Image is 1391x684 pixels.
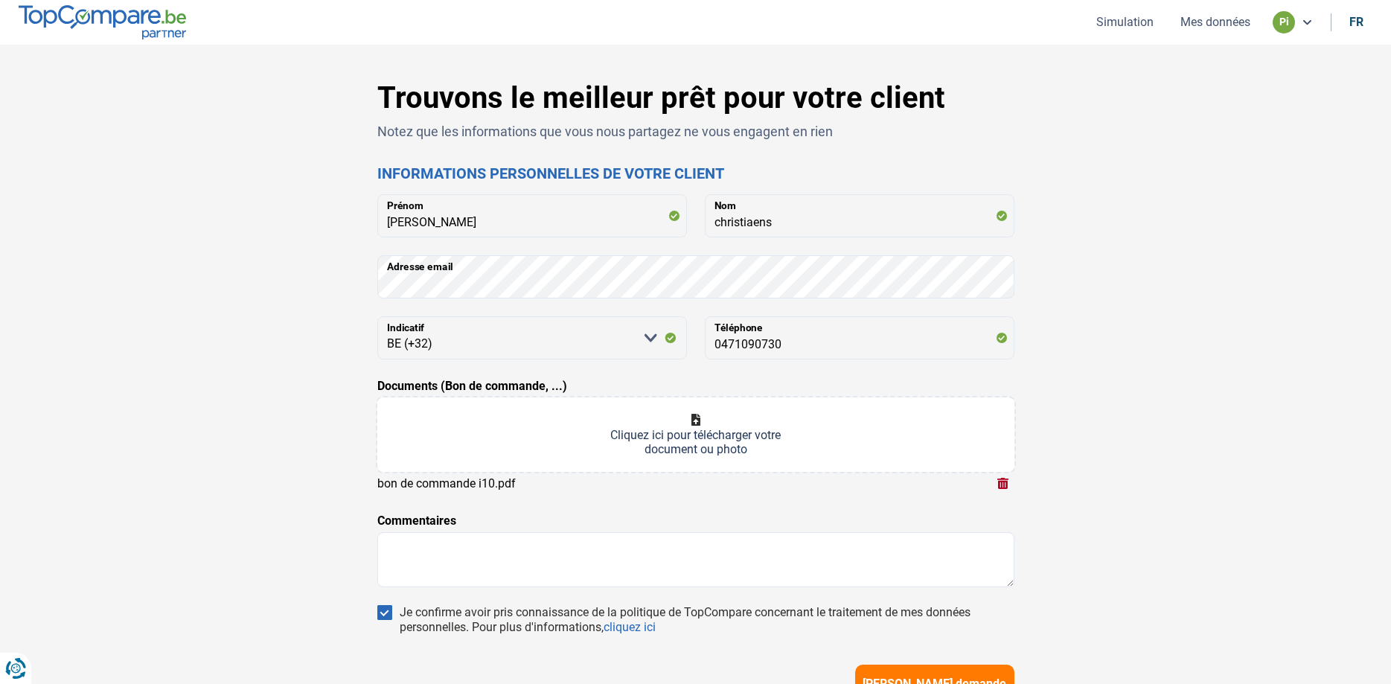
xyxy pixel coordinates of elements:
h2: Informations personnelles de votre client [377,164,1014,182]
div: Je confirme avoir pris connaissance de la politique de TopCompare concernant le traitement de mes... [400,605,1014,635]
img: TopCompare.be [19,5,186,39]
button: Mes données [1176,14,1255,30]
p: Notez que les informations que vous nous partagez ne vous engagent en rien [377,122,1014,141]
div: fr [1349,15,1363,29]
div: bon de commande i10.pdf [377,476,516,490]
button: Simulation [1092,14,1158,30]
select: Indicatif [377,316,687,359]
a: cliquez ici [604,620,656,634]
div: pi [1273,11,1295,33]
h1: Trouvons le meilleur prêt pour votre client [377,80,1014,116]
label: Documents (Bon de commande, ...) [377,377,567,395]
label: Commentaires [377,512,456,530]
input: 401020304 [705,316,1014,359]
